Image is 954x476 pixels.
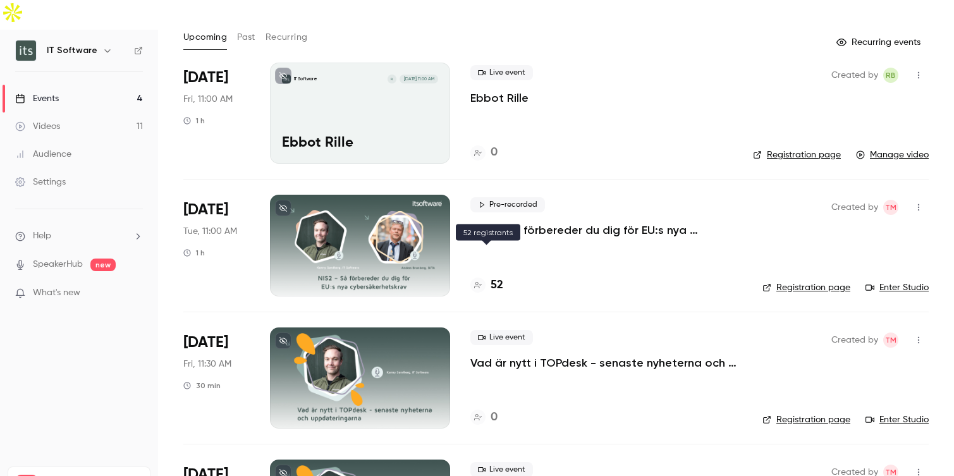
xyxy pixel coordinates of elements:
div: Settings [15,176,66,188]
a: Registration page [762,413,850,426]
div: 30 min [183,381,221,391]
div: Videos [15,120,60,133]
span: Live event [470,330,533,345]
a: Enter Studio [865,413,929,426]
span: Help [33,229,51,243]
a: Registration page [762,281,850,294]
a: Ebbot RilleIT SoftwareR[DATE] 11:00 AMEbbot Rille [270,63,450,164]
span: Tue, 11:00 AM [183,225,237,238]
button: Recurring [266,27,308,47]
span: What's new [33,286,80,300]
span: Fri, 11:00 AM [183,93,233,106]
a: Enter Studio [865,281,929,294]
h4: 0 [491,409,498,426]
a: Registration page [753,149,841,161]
a: SpeakerHub [33,258,83,271]
a: 0 [470,144,498,161]
p: IT Software [294,76,317,82]
div: 1 h [183,116,205,126]
div: Oct 24 Fri, 11:30 AM (Europe/Stockholm) [183,327,250,429]
span: Fri, 11:30 AM [183,358,231,370]
a: 0 [470,409,498,426]
p: Ebbot Rille [282,135,438,152]
span: Created by [831,68,878,83]
div: Sep 5 Fri, 11:00 AM (Europe/Stockholm) [183,63,250,164]
span: Pre-recorded [470,197,545,212]
span: Created by [831,333,878,348]
a: Manage video [856,149,929,161]
div: 1 h [183,248,205,258]
span: Live event [470,65,533,80]
span: new [90,259,116,271]
span: TM [885,333,896,348]
a: Ebbot Rille [470,90,529,106]
div: Events [15,92,59,105]
div: R [387,74,397,84]
span: Tanya Masiyenka [883,333,898,348]
span: Tanya Masiyenka [883,200,898,215]
span: [DATE] [183,333,228,353]
button: Upcoming [183,27,227,47]
a: 52 [470,277,503,294]
div: Sep 16 Tue, 11:00 AM (Europe/Stockholm) [183,195,250,296]
span: RB [886,68,896,83]
h6: IT Software [47,44,97,57]
img: IT Software [16,40,36,61]
h4: 52 [491,277,503,294]
button: Recurring events [831,32,929,52]
span: [DATE] [183,68,228,88]
li: help-dropdown-opener [15,229,143,243]
span: [DATE] [183,200,228,220]
span: TM [885,200,896,215]
button: Past [237,27,255,47]
a: NIS2 – Så förbereder du dig för EU:s nya cybersäkerhetskrav [470,223,742,238]
h4: 0 [491,144,498,161]
span: Created by [831,200,878,215]
div: Audience [15,148,71,161]
span: Rilind Berisha [883,68,898,83]
a: Vad är nytt i TOPdesk - senaste nyheterna och uppdateringarna [470,355,742,370]
span: [DATE] 11:00 AM [400,75,437,83]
